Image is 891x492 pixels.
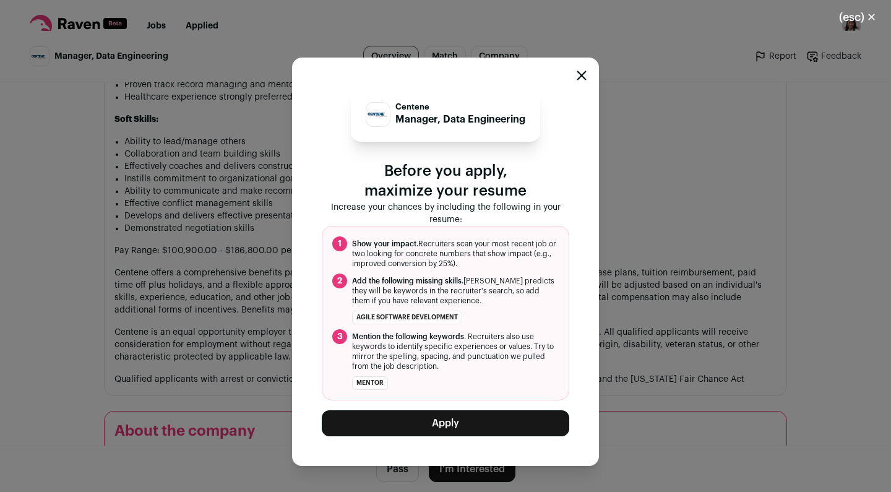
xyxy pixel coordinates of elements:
[352,376,388,390] li: mentor
[395,102,525,112] p: Centene
[366,110,390,119] img: 20c35c38c3067d35adbf4ba372ee32a1a64073cc65f6e2bf32cb7ee620a6c53b.jpg
[332,274,347,288] span: 2
[352,333,464,340] span: Mention the following keywords
[322,410,569,436] button: Apply
[352,240,418,248] span: Show your impact.
[332,329,347,344] span: 3
[322,201,569,226] p: Increase your chances by including the following in your resume:
[352,332,559,371] span: . Recruiters also use keywords to identify specific experiences or values. Try to mirror the spel...
[352,277,463,285] span: Add the following missing skills.
[395,112,525,127] p: Manager, Data Engineering
[352,311,462,324] li: Agile Software Development
[322,162,569,201] p: Before you apply, maximize your resume
[352,276,559,306] span: [PERSON_NAME] predicts they will be keywords in the recruiter's search, so add them if you have r...
[577,71,587,80] button: Close modal
[824,4,891,31] button: Close modal
[332,236,347,251] span: 1
[352,239,559,269] span: Recruiters scan your most recent job or two looking for concrete numbers that show impact (e.g., ...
